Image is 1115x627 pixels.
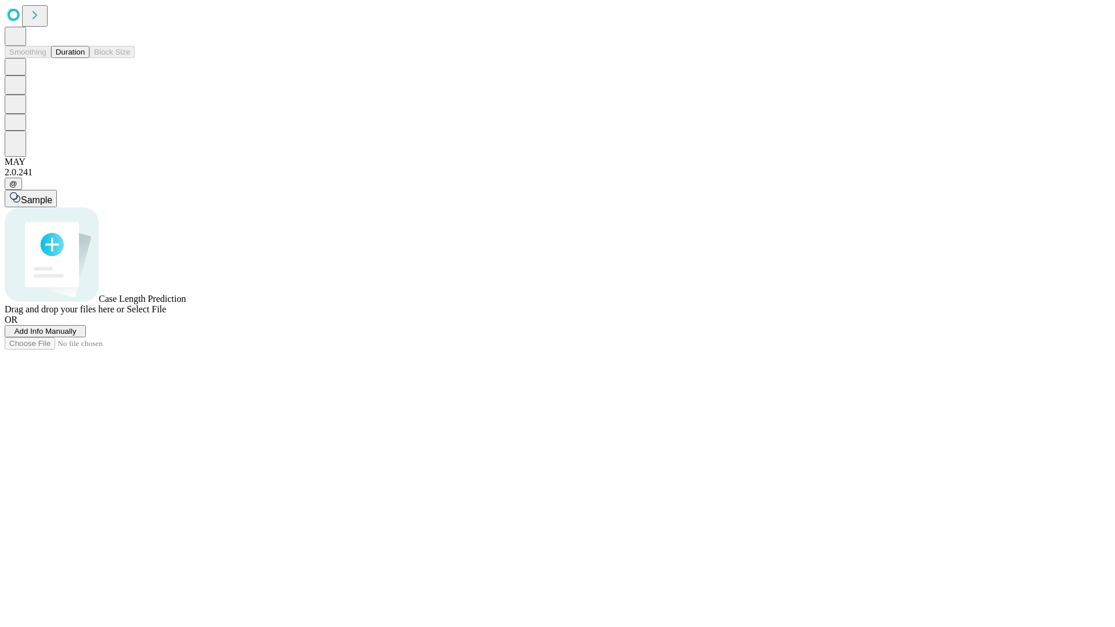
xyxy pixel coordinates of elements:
[9,179,17,188] span: @
[127,304,166,314] span: Select File
[5,304,124,314] span: Drag and drop your files here or
[51,46,89,58] button: Duration
[5,46,51,58] button: Smoothing
[89,46,135,58] button: Block Size
[5,157,1110,167] div: MAY
[5,167,1110,178] div: 2.0.241
[99,294,186,304] span: Case Length Prediction
[15,327,77,336] span: Add Info Manually
[21,195,52,205] span: Sample
[5,190,57,207] button: Sample
[5,315,17,325] span: OR
[5,325,86,337] button: Add Info Manually
[5,178,22,190] button: @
